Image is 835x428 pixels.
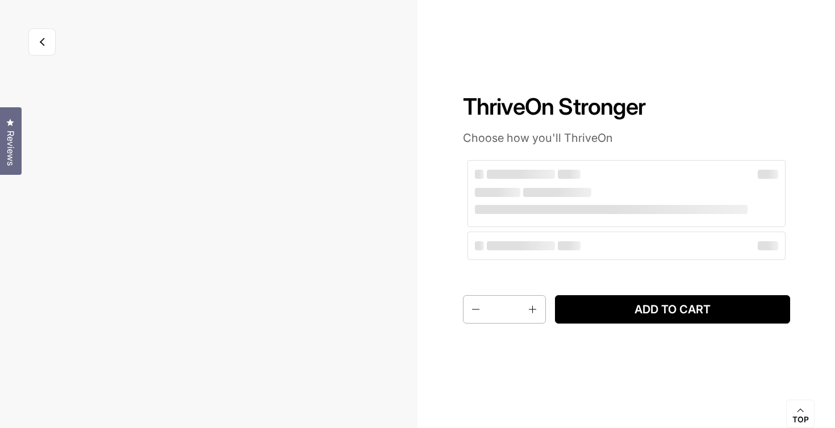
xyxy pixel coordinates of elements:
[464,296,486,323] button: Decrease quantity
[778,375,824,417] iframe: Gorgias live chat messenger
[523,296,545,323] button: Increase quantity
[3,131,18,166] span: Reviews
[463,93,790,120] h1: ThriveOn Stronger
[555,295,790,324] button: Add to cart
[463,131,790,145] p: Choose how you'll ThriveOn
[564,303,780,317] span: Add to cart
[792,415,809,425] span: Top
